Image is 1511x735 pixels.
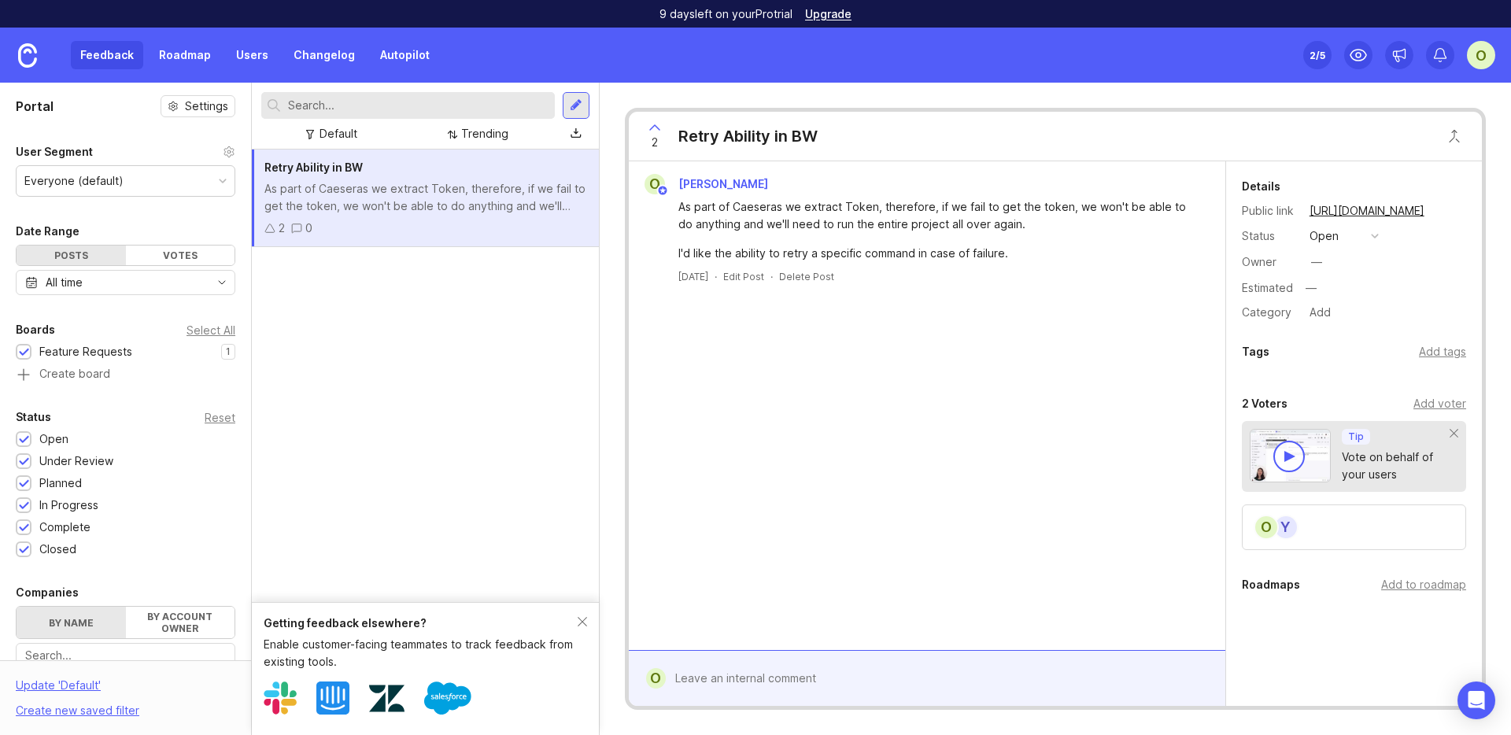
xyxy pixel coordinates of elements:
span: Retry Ability in BW [264,161,363,174]
div: · [770,270,773,283]
img: Salesforce logo [424,674,471,722]
div: Posts [17,246,126,265]
a: Autopilot [371,41,439,69]
div: Update ' Default ' [16,677,101,702]
div: User Segment [16,142,93,161]
a: O[PERSON_NAME] [635,174,781,194]
a: Users [227,41,278,69]
div: O [645,174,665,194]
div: Trending [461,125,508,142]
button: 2/5 [1303,41,1332,69]
div: Votes [126,246,235,265]
div: Add tags [1419,343,1466,360]
img: Canny Home [18,43,37,68]
div: Owner [1242,253,1297,271]
div: Complete [39,519,91,536]
div: Add [1305,302,1336,323]
div: Y [1273,515,1299,540]
img: video-thumbnail-vote-d41b83416815613422e2ca741bf692cc.jpg [1250,429,1332,482]
div: Edit Post [723,270,764,283]
div: Everyone (default) [24,172,124,190]
img: Zendesk logo [369,681,405,716]
div: All time [46,274,83,291]
span: Settings [185,98,228,114]
label: By account owner [126,607,235,638]
div: Select All [187,326,235,334]
div: Closed [39,541,76,558]
img: member badge [656,185,668,197]
div: 2 [279,220,285,237]
a: [DATE] [678,270,708,283]
img: Slack logo [264,681,297,715]
div: Under Review [39,452,113,470]
div: Tags [1242,342,1269,361]
a: Add [1297,302,1336,323]
svg: toggle icon [209,276,235,289]
div: · [715,270,717,283]
button: Settings [161,95,235,117]
div: Roadmaps [1242,575,1300,594]
div: O [646,668,666,689]
div: O [1254,515,1279,540]
div: Delete Post [779,270,834,283]
div: Feature Requests [39,343,132,360]
div: Category [1242,304,1297,321]
div: Public link [1242,202,1297,220]
div: Estimated [1242,283,1293,294]
a: Retry Ability in BWAs part of Caeseras we extract Token, therefore, if we fail to get the token, ... [252,150,599,247]
div: Enable customer-facing teammates to track feedback from existing tools. [264,636,578,670]
div: open [1310,227,1339,245]
div: Create new saved filter [16,702,139,719]
div: Add voter [1413,395,1466,412]
div: As part of Caeseras we extract Token, therefore, if we fail to get the token, we won't be able to... [264,180,586,215]
div: Boards [16,320,55,339]
a: Roadmap [150,41,220,69]
div: Planned [39,475,82,492]
div: Getting feedback elsewhere? [264,615,578,632]
input: Search... [288,97,549,114]
div: Date Range [16,222,79,241]
div: 0 [305,220,312,237]
div: Status [16,408,51,427]
div: 2 /5 [1310,44,1325,66]
div: Retry Ability in BW [678,125,818,147]
div: I'd like the ability to retry a specific command in case of failure. [678,245,1194,262]
a: [URL][DOMAIN_NAME] [1305,201,1429,221]
p: Tip [1348,430,1364,443]
div: Open Intercom Messenger [1457,681,1495,719]
div: Details [1242,177,1280,196]
span: 2 [652,134,658,151]
div: Add to roadmap [1381,576,1466,593]
button: O [1467,41,1495,69]
p: 9 days left on your Pro trial [659,6,792,22]
input: Search... [25,647,226,664]
div: Vote on behalf of your users [1342,449,1450,483]
div: — [1311,253,1322,271]
div: Companies [16,583,79,602]
div: As part of Caeseras we extract Token, therefore, if we fail to get the token, we won't be able to... [678,198,1194,233]
div: Open [39,430,68,448]
div: In Progress [39,497,98,514]
button: Close button [1439,120,1470,152]
p: 1 [226,345,231,358]
div: — [1301,278,1321,298]
div: Default [320,125,357,142]
img: Intercom logo [316,681,349,715]
div: 2 Voters [1242,394,1287,413]
a: Create board [16,368,235,382]
div: Reset [205,413,235,422]
label: By name [17,607,126,638]
a: Changelog [284,41,364,69]
span: [PERSON_NAME] [678,177,768,190]
a: Upgrade [805,9,852,20]
h1: Portal [16,97,54,116]
div: Status [1242,227,1297,245]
